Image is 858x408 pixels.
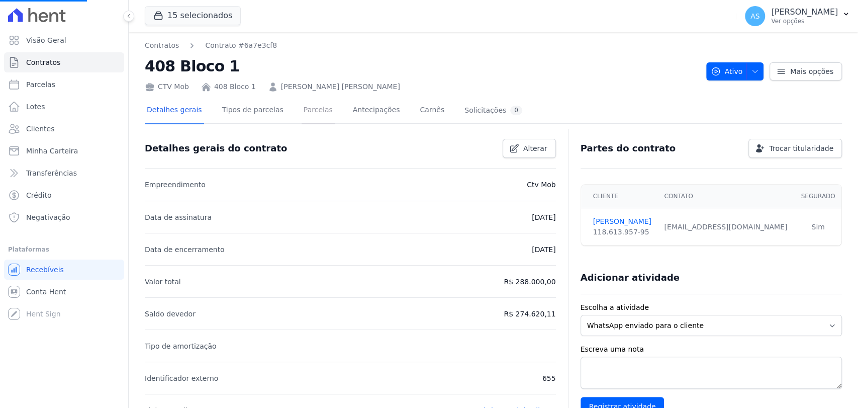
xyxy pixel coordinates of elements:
[706,62,764,80] button: Ativo
[26,124,54,134] span: Clientes
[4,163,124,183] a: Transferências
[4,260,124,280] a: Recebíveis
[26,35,66,45] span: Visão Geral
[418,98,446,124] a: Carnês
[523,143,547,153] span: Alterar
[532,211,555,223] p: [DATE]
[771,17,838,25] p: Ver opções
[581,142,676,154] h3: Partes do contrato
[593,216,652,227] a: [PERSON_NAME]
[769,143,833,153] span: Trocar titularidade
[581,344,842,355] label: Escreva uma nota
[145,6,241,25] button: 15 selecionados
[145,340,217,352] p: Tipo de amortização
[527,179,556,191] p: Ctv Mob
[542,372,556,384] p: 655
[26,57,60,67] span: Contratos
[737,2,858,30] button: AS [PERSON_NAME] Ver opções
[145,40,698,51] nav: Breadcrumb
[26,287,66,297] span: Conta Hent
[145,243,225,256] p: Data de encerramento
[4,282,124,302] a: Conta Hent
[26,190,52,200] span: Crédito
[664,222,789,232] div: [EMAIL_ADDRESS][DOMAIN_NAME]
[8,243,120,256] div: Plataformas
[4,119,124,139] a: Clientes
[145,98,204,124] a: Detalhes gerais
[205,40,277,51] a: Contrato #6a7e3cf8
[26,79,55,90] span: Parcelas
[145,55,698,77] h2: 408 Bloco 1
[220,98,285,124] a: Tipos de parcelas
[4,30,124,50] a: Visão Geral
[26,146,78,156] span: Minha Carteira
[26,212,70,222] span: Negativação
[581,185,658,208] th: Cliente
[581,302,842,313] label: Escolha a atividade
[503,139,556,158] a: Alterar
[795,185,841,208] th: Segurado
[145,81,189,92] div: CTV Mob
[351,98,402,124] a: Antecipações
[4,185,124,205] a: Crédito
[462,98,524,124] a: Solicitações0
[145,179,206,191] p: Empreendimento
[26,102,45,112] span: Lotes
[145,372,218,384] p: Identificador externo
[770,62,842,80] a: Mais opções
[510,106,522,115] div: 0
[504,276,555,288] p: R$ 288.000,00
[4,141,124,161] a: Minha Carteira
[145,40,179,51] a: Contratos
[145,211,212,223] p: Data de assinatura
[145,308,196,320] p: Saldo devedor
[658,185,795,208] th: Contato
[464,106,522,115] div: Solicitações
[4,97,124,117] a: Lotes
[145,276,181,288] p: Valor total
[593,227,652,237] div: 118.613.957-95
[4,52,124,72] a: Contratos
[145,40,277,51] nav: Breadcrumb
[214,81,256,92] a: 408 Bloco 1
[4,74,124,95] a: Parcelas
[26,265,64,275] span: Recebíveis
[711,62,743,80] span: Ativo
[748,139,842,158] a: Trocar titularidade
[532,243,555,256] p: [DATE]
[281,81,400,92] a: [PERSON_NAME] [PERSON_NAME]
[795,208,841,246] td: Sim
[504,308,555,320] p: R$ 274.620,11
[145,142,287,154] h3: Detalhes gerais do contrato
[302,98,335,124] a: Parcelas
[771,7,838,17] p: [PERSON_NAME]
[581,272,680,284] h3: Adicionar atividade
[26,168,77,178] span: Transferências
[790,66,833,76] span: Mais opções
[750,13,759,20] span: AS
[4,207,124,227] a: Negativação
